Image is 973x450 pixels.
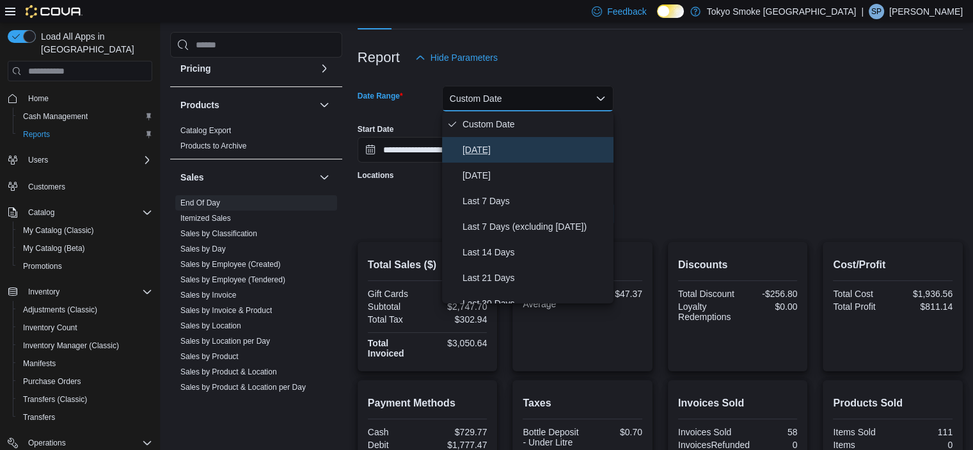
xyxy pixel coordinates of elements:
span: Sales by Invoice & Product [180,305,272,316]
h2: Taxes [523,396,642,411]
span: Reports [23,129,50,140]
div: Invoices Sold [678,427,735,437]
a: Reports [18,127,55,142]
span: Catalog [23,205,152,220]
div: Items Sold [833,427,890,437]
div: -$256.80 [740,289,797,299]
div: 111 [896,427,953,437]
h3: Report [358,50,400,65]
span: Adjustments (Classic) [18,302,152,317]
a: Sales by Location per Day [180,337,270,346]
div: 0 [755,440,797,450]
a: End Of Day [180,198,220,207]
span: Products to Archive [180,141,246,151]
img: Cova [26,5,83,18]
a: Adjustments (Classic) [18,302,102,317]
span: Inventory Manager (Classic) [18,338,152,353]
div: Subtotal [368,301,425,312]
span: Last 7 Days [463,193,608,209]
p: Tokyo Smoke [GEOGRAPHIC_DATA] [707,4,857,19]
button: My Catalog (Beta) [13,239,157,257]
a: Sales by Invoice [180,291,236,300]
a: Purchase Orders [18,374,86,389]
a: Sales by Classification [180,229,257,238]
div: $47.37 [585,289,642,299]
div: $2,747.70 [430,301,487,312]
span: Cash Management [18,109,152,124]
span: Transfers [23,412,55,422]
a: Products to Archive [180,141,246,150]
button: Inventory Manager (Classic) [13,337,157,355]
span: Promotions [23,261,62,271]
span: Users [28,155,48,165]
button: My Catalog (Classic) [13,221,157,239]
span: Customers [23,178,152,194]
h2: Discounts [678,257,798,273]
span: Sales by Invoice [180,290,236,300]
span: My Catalog (Classic) [23,225,94,236]
button: Cash Management [13,108,157,125]
span: [DATE] [463,142,608,157]
div: Sara Pascal [869,4,884,19]
a: Manifests [18,356,61,371]
div: $1,777.47 [430,440,487,450]
span: Sales by Location per Day [180,336,270,346]
span: Cash Management [23,111,88,122]
span: Feedback [607,5,646,18]
span: Catalog Export [180,125,231,136]
span: Purchase Orders [23,376,81,387]
a: Inventory Manager (Classic) [18,338,124,353]
span: My Catalog (Beta) [23,243,85,253]
label: Date Range [358,91,403,101]
span: Purchase Orders [18,374,152,389]
div: $3,050.64 [430,338,487,348]
p: | [861,4,864,19]
span: Sales by Product & Location [180,367,277,377]
span: Inventory Count [18,320,152,335]
span: Inventory Count [23,323,77,333]
span: Transfers (Classic) [18,392,152,407]
span: Sales by Employee (Tendered) [180,275,285,285]
a: My Catalog (Beta) [18,241,90,256]
span: Sales by Day [180,244,226,254]
div: $0.00 [740,301,797,312]
span: Sales by Classification [180,229,257,239]
span: Last 14 Days [463,245,608,260]
span: Last 21 Days [463,270,608,285]
div: Loyalty Redemptions [678,301,735,322]
div: 0 [896,440,953,450]
button: Users [3,151,157,169]
a: Inventory Count [18,320,83,335]
a: Sales by Invoice & Product [180,306,272,315]
a: Sales by Product [180,352,239,361]
button: Pricing [317,61,332,76]
span: Transfers (Classic) [23,394,87,405]
span: Custom Date [463,117,608,132]
span: SP [871,4,882,19]
div: Bottle Deposit - Under Litre [523,427,580,447]
span: Catalog [28,207,54,218]
label: Locations [358,170,394,181]
button: Promotions [13,257,157,275]
div: Select listbox [442,111,613,303]
a: Cash Management [18,109,93,124]
span: [DATE] [463,168,608,183]
div: Total Discount [678,289,735,299]
a: Promotions [18,259,67,274]
div: $0.70 [585,427,642,437]
a: Itemized Sales [180,214,231,223]
a: Sales by Employee (Tendered) [180,275,285,284]
div: Total Tax [368,314,425,325]
div: Sales [170,195,342,415]
button: Hide Parameters [410,45,503,70]
span: Customers [28,182,65,192]
a: Sales by Product & Location per Day [180,383,306,392]
span: Sales by Location [180,321,241,331]
a: Transfers [18,410,60,425]
a: Home [23,91,54,106]
span: Manifests [23,358,56,369]
span: Operations [28,438,66,448]
button: Products [317,97,332,113]
a: Sales by Product & Location [180,367,277,376]
span: Home [23,90,152,106]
